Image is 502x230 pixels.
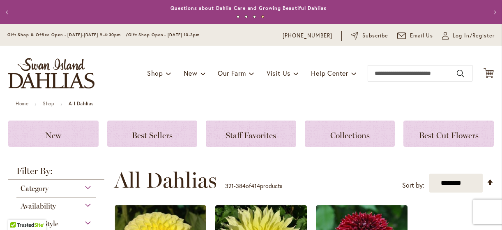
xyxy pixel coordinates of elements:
a: New [8,121,99,147]
a: Home [16,100,28,107]
a: Questions about Dahlia Care and Growing Beautiful Dahlias [170,5,326,11]
span: Gift Shop Open - [DATE] 10-3pm [128,32,200,37]
span: Visit Us [267,69,290,77]
span: Subscribe [362,32,388,40]
a: Subscribe [351,32,388,40]
span: 414 [251,182,260,190]
p: - of products [225,179,282,193]
button: Next [486,4,502,21]
span: Gift Shop & Office Open - [DATE]-[DATE] 9-4:30pm / [7,32,128,37]
span: Shop [147,69,163,77]
span: New [184,69,197,77]
iframe: Launch Accessibility Center [6,201,29,224]
button: 2 of 4 [245,15,248,18]
strong: All Dahlias [69,100,94,107]
span: Our Farm [218,69,246,77]
a: Collections [305,121,395,147]
span: Best Cut Flowers [419,130,479,140]
span: Staff Favorites [226,130,276,140]
a: Email Us [397,32,433,40]
span: Availability [21,202,56,211]
strong: Filter By: [8,167,104,180]
button: 3 of 4 [253,15,256,18]
a: Best Sellers [107,121,198,147]
span: 321 [225,182,234,190]
span: Help Center [311,69,348,77]
a: store logo [8,58,94,88]
span: Log In/Register [453,32,495,40]
span: Collections [330,130,370,140]
a: Best Cut Flowers [403,121,494,147]
span: Category [21,184,48,193]
a: Log In/Register [442,32,495,40]
button: 4 of 4 [261,15,264,18]
a: [PHONE_NUMBER] [283,32,332,40]
span: Email Us [410,32,433,40]
span: All Dahlias [114,168,217,193]
span: 384 [236,182,246,190]
span: Best Sellers [132,130,173,140]
button: 1 of 4 [237,15,239,18]
a: Shop [43,100,54,107]
span: New [45,130,61,140]
label: Sort by: [402,178,424,193]
a: Staff Favorites [206,121,296,147]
